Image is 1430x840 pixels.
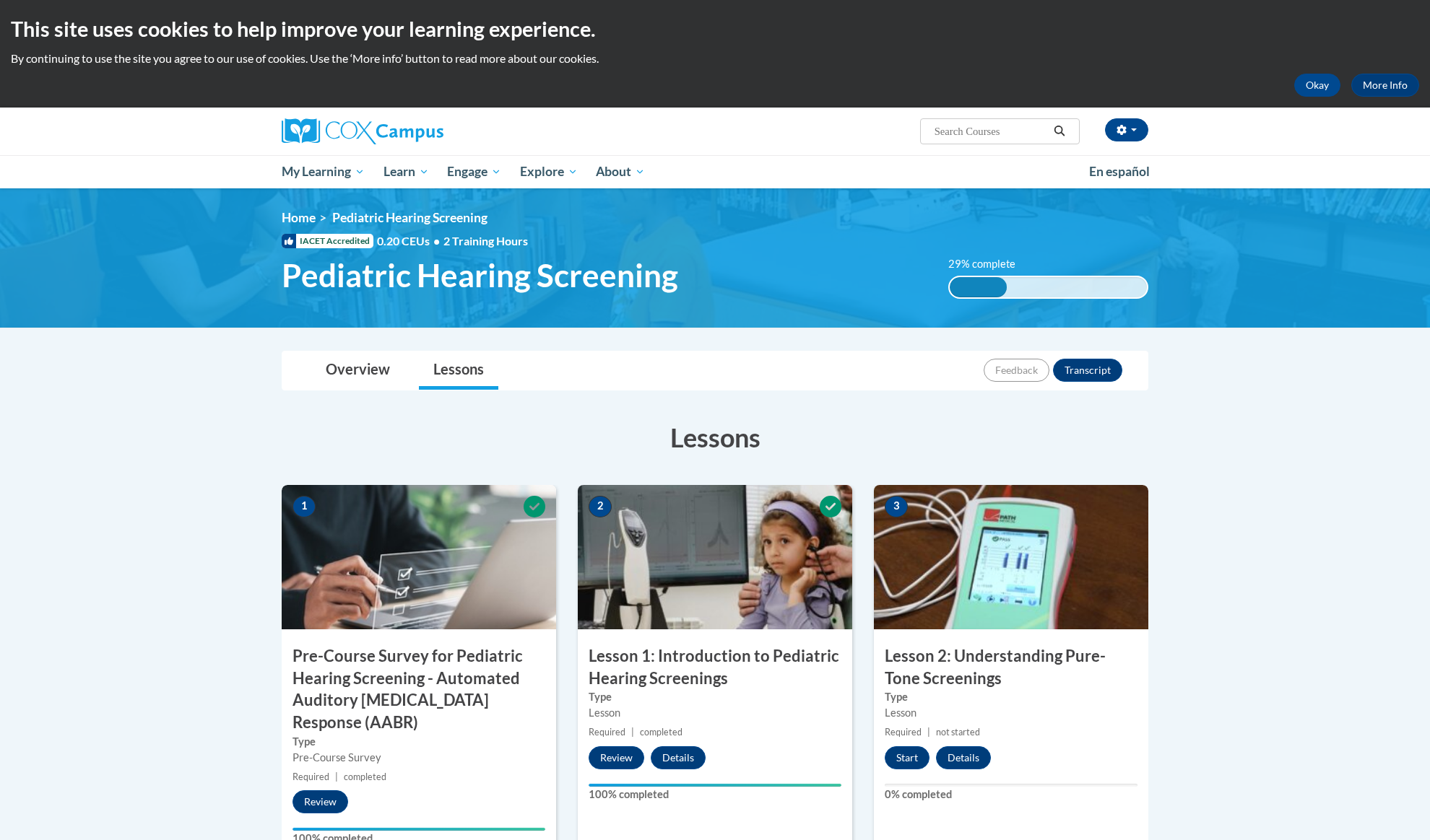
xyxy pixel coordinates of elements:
[292,750,545,766] div: Pre-Course Survey
[282,419,1148,455] h3: Lessons
[589,727,625,738] span: Required
[282,234,373,248] span: IACET Accredited
[292,496,316,517] span: 1
[885,727,922,738] span: Required
[1351,74,1419,97] a: More Info
[885,787,1137,802] label: 0% completed
[11,51,1419,66] p: By continuing to use the site you agree to our use of cookies. Use the ‘More info’ button to read...
[578,645,852,690] h3: Lesson 1: Introduction to Pediatric Hearing Screenings
[282,118,556,144] a: Cox Campus
[589,689,841,705] label: Type
[311,351,404,390] a: Overview
[374,155,438,188] a: Learn
[589,787,841,802] label: 100% completed
[335,771,338,782] span: |
[1105,118,1148,141] button: Account Settings
[885,746,929,769] button: Start
[438,155,511,188] a: Engage
[948,256,1031,272] label: 29% complete
[631,727,634,738] span: |
[936,746,991,769] button: Details
[511,155,587,188] a: Explore
[282,210,316,225] a: Home
[443,234,528,248] span: 2 Training Hours
[589,746,644,769] button: Review
[282,163,365,180] span: My Learning
[933,123,1049,140] input: Search Courses
[419,351,498,390] a: Lessons
[282,118,443,144] img: Cox Campus
[433,234,440,248] span: •
[874,485,1148,629] img: Course Image
[1049,123,1070,140] button: Search
[282,485,556,629] img: Course Image
[344,771,386,782] span: completed
[260,155,1170,188] div: Main menu
[589,705,841,721] div: Lesson
[1089,164,1150,179] span: En español
[936,727,980,738] span: not started
[520,163,578,180] span: Explore
[292,771,329,782] span: Required
[1053,359,1122,382] button: Transcript
[927,727,930,738] span: |
[1294,74,1340,97] button: Okay
[11,14,1419,43] h2: This site uses cookies to help improve your learning experience.
[596,163,645,180] span: About
[589,496,612,517] span: 2
[589,784,841,787] div: Your progress
[332,210,487,225] span: Pediatric Hearing Screening
[447,163,501,180] span: Engage
[885,689,1137,705] label: Type
[587,155,655,188] a: About
[282,645,556,734] h3: Pre-Course Survey for Pediatric Hearing Screening - Automated Auditory [MEDICAL_DATA] Response (A...
[1080,157,1159,187] a: En español
[272,155,374,188] a: My Learning
[950,277,1007,297] div: 29% complete
[383,163,429,180] span: Learn
[292,790,348,813] button: Review
[377,233,443,249] span: 0.20 CEUs
[640,727,682,738] span: completed
[874,645,1148,690] h3: Lesson 2: Understanding Pure-Tone Screenings
[282,256,678,294] span: Pediatric Hearing Screening
[292,828,545,831] div: Your progress
[292,734,545,750] label: Type
[578,485,852,629] img: Course Image
[885,705,1137,721] div: Lesson
[651,746,706,769] button: Details
[885,496,908,517] span: 3
[984,359,1049,382] button: Feedback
